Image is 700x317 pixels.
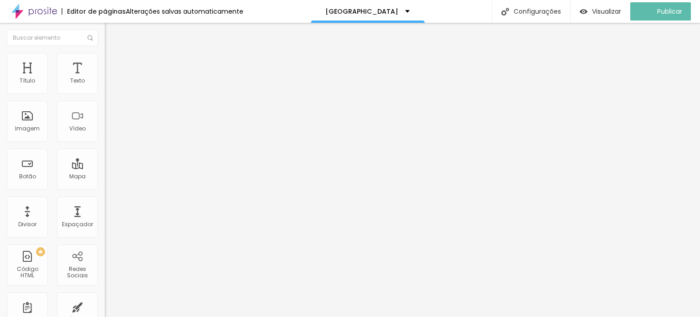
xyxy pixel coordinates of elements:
div: Espaçador [62,221,93,228]
div: Redes Sociais [59,266,95,279]
div: Editor de páginas [62,8,126,15]
div: Código HTML [9,266,45,279]
div: Imagem [15,125,40,132]
span: Publicar [657,8,682,15]
input: Buscar elemento [7,30,98,46]
img: Icone [501,8,509,16]
p: [GEOGRAPHIC_DATA] [325,8,398,15]
div: Mapa [69,173,86,180]
div: Vídeo [69,125,86,132]
div: Divisor [18,221,36,228]
div: Título [20,78,35,84]
img: view-1.svg [580,8,587,16]
div: Texto [70,78,85,84]
iframe: Editor [105,23,700,317]
div: Botão [19,173,36,180]
button: Publicar [630,2,691,21]
div: Alterações salvas automaticamente [126,8,243,15]
button: Visualizar [571,2,630,21]
img: Icone [87,35,93,41]
span: Visualizar [592,8,621,15]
